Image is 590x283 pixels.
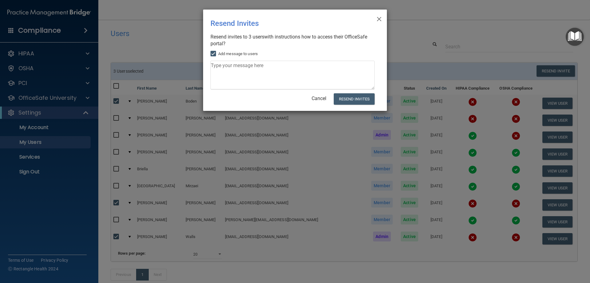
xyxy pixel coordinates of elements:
a: Cancel [312,95,326,101]
label: Add message to users [210,50,258,58]
button: Open Resource Center [566,28,584,46]
div: Resend invites to 3 user with instructions how to access their OfficeSafe portal? [210,34,375,47]
input: Add message to users [210,51,218,56]
span: s [262,34,264,40]
iframe: Drift Widget Chat Controller [484,239,583,264]
div: Resend Invites [210,14,354,32]
span: × [376,12,382,24]
button: Resend Invites [334,93,375,105]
